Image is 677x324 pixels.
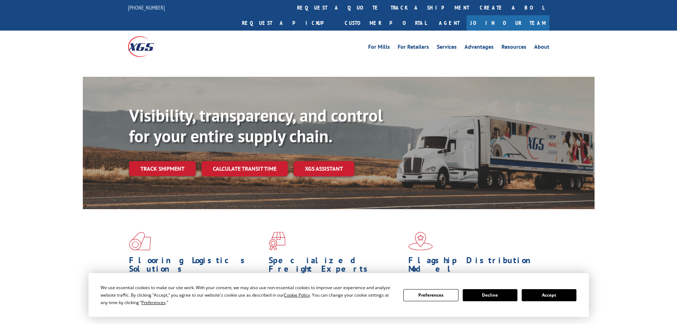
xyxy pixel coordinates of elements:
[467,15,549,31] a: Join Our Team
[437,44,457,52] a: Services
[398,44,429,52] a: For Retailers
[464,44,494,52] a: Advantages
[368,44,390,52] a: For Mills
[501,44,526,52] a: Resources
[88,273,589,317] div: Cookie Consent Prompt
[269,256,403,277] h1: Specialized Freight Experts
[129,104,383,147] b: Visibility, transparency, and control for your entire supply chain.
[408,232,433,250] img: xgs-icon-flagship-distribution-model-red
[534,44,549,52] a: About
[129,256,263,277] h1: Flooring Logistics Solutions
[284,292,310,298] span: Cookie Policy
[237,15,339,31] a: Request a pickup
[408,256,543,277] h1: Flagship Distribution Model
[403,289,458,301] button: Preferences
[202,161,288,176] a: Calculate transit time
[129,161,196,176] a: Track shipment
[294,161,354,176] a: XGS ASSISTANT
[101,284,395,306] div: We use essential cookies to make our site work. With your consent, we may also use non-essential ...
[432,15,467,31] a: Agent
[339,15,432,31] a: Customer Portal
[269,232,285,250] img: xgs-icon-focused-on-flooring-red
[128,4,165,11] a: [PHONE_NUMBER]
[129,232,151,250] img: xgs-icon-total-supply-chain-intelligence-red
[141,299,166,306] span: Preferences
[522,289,576,301] button: Accept
[463,289,517,301] button: Decline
